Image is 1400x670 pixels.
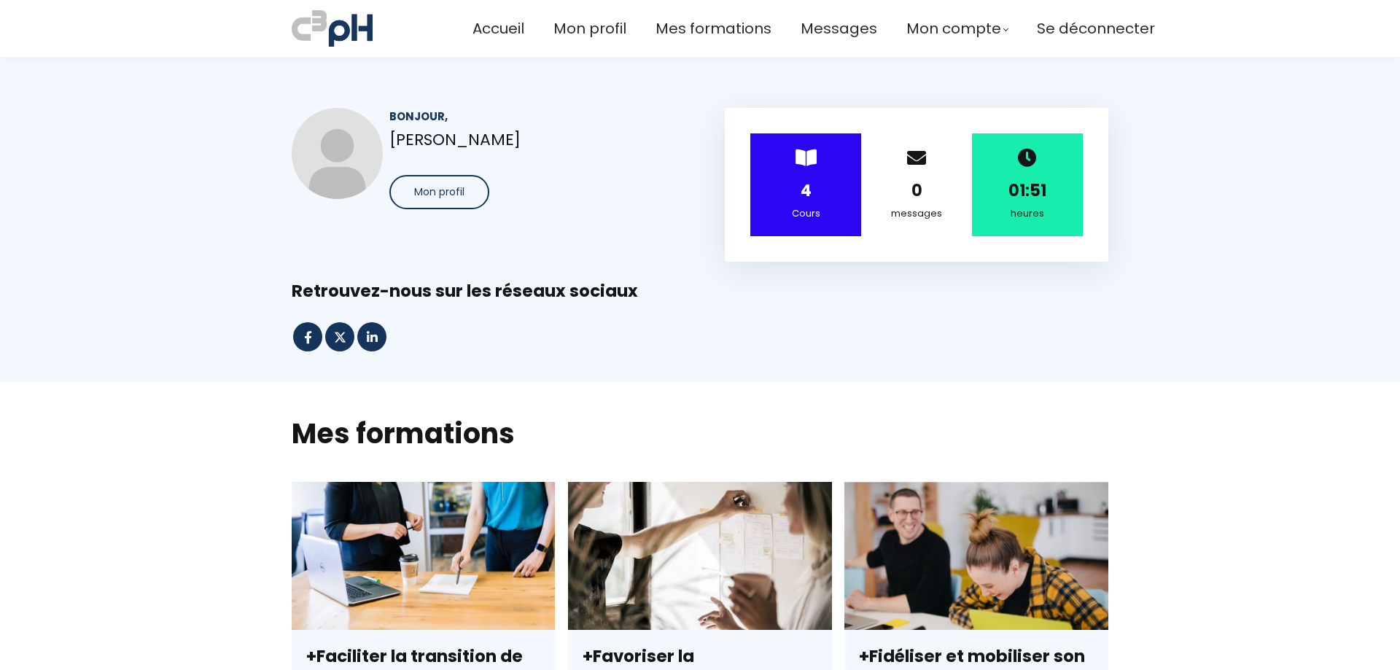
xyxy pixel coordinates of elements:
[750,133,861,236] div: >
[389,175,489,209] button: Mon profil
[1037,17,1155,41] a: Se déconnecter
[769,206,843,222] div: Cours
[801,17,877,41] a: Messages
[389,108,675,125] div: Bonjour,
[906,17,1001,41] span: Mon compte
[292,280,1108,303] div: Retrouvez-nous sur les réseaux sociaux
[1008,179,1046,202] strong: 01:51
[656,17,771,41] a: Mes formations
[389,127,675,152] p: [PERSON_NAME]
[911,179,922,202] strong: 0
[472,17,524,41] a: Accueil
[990,206,1065,222] div: heures
[414,184,464,200] span: Mon profil
[879,206,954,222] div: messages
[801,179,812,202] strong: 4
[292,108,383,199] img: 68792c4a2b06c1e1d10e00c8.jpg
[553,17,626,41] a: Mon profil
[292,7,373,50] img: a70bc7685e0efc0bd0b04b3506828469.jpeg
[292,415,1108,452] h2: Mes formations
